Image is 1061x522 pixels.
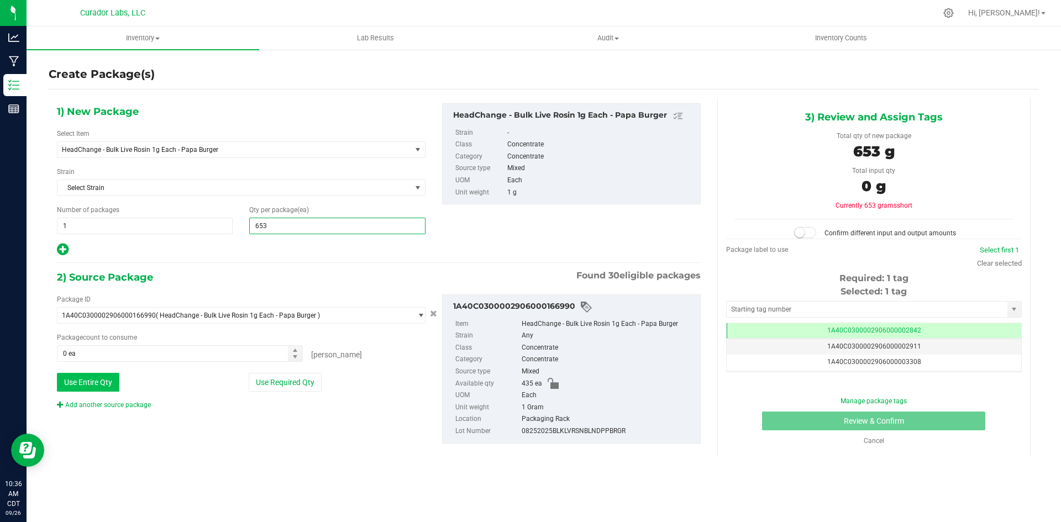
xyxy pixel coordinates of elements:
[492,33,724,43] span: Audit
[824,229,956,237] span: Confirm different input and output amounts
[156,312,320,319] span: ( HeadChange - Bulk Live Rosin 1g Each - Papa Burger )
[864,437,884,445] a: Cancel
[522,402,695,414] div: 1 Gram
[522,330,695,342] div: Any
[11,434,44,467] iframe: Resource center
[977,259,1022,267] a: Clear selected
[522,413,695,425] div: Packaging Rack
[455,139,505,151] label: Class
[57,373,119,392] button: Use Entire Qty
[62,312,156,319] span: 1A40C0300002906000166990
[827,342,921,350] span: 1A40C0300002906000002911
[342,33,409,43] span: Lab Results
[727,302,1007,317] input: Starting tag number
[411,308,425,323] span: select
[839,273,908,283] span: Required: 1 tag
[8,56,19,67] inline-svg: Manufacturing
[453,300,695,314] div: 1A40C0300002906000166990
[968,8,1040,17] span: Hi, [PERSON_NAME]!
[57,296,91,303] span: Package ID
[57,269,153,286] span: 2) Source Package
[249,373,322,392] button: Use Required Qty
[762,412,985,430] button: Review & Confirm
[455,425,519,437] label: Lot Number
[57,248,69,256] span: Add new output
[57,167,75,177] label: Strain
[507,187,694,199] div: 1 g
[57,218,232,234] input: 1
[27,33,259,43] span: Inventory
[576,269,701,282] span: Found eligible packages
[57,334,137,341] span: Package to consume
[942,8,955,18] div: Manage settings
[507,162,694,175] div: Mixed
[311,350,362,359] span: [PERSON_NAME]
[455,366,519,378] label: Source type
[427,306,440,322] button: Cancel button
[57,129,90,139] label: Select Item
[507,151,694,163] div: Concentrate
[507,139,694,151] div: Concentrate
[522,354,695,366] div: Concentrate
[455,413,519,425] label: Location
[297,206,309,214] span: (ea)
[455,187,505,199] label: Unit weight
[8,32,19,43] inline-svg: Analytics
[522,389,695,402] div: Each
[411,180,425,196] span: select
[492,27,724,50] a: Audit
[57,180,411,196] span: Select Strain
[522,342,695,354] div: Concentrate
[1007,302,1021,317] span: select
[852,167,895,175] span: Total input qty
[411,142,425,157] span: select
[5,479,22,509] p: 10:36 AM CDT
[897,202,912,209] span: short
[862,177,886,195] span: 0 g
[455,175,505,187] label: UOM
[522,318,695,330] div: HeadChange - Bulk Live Rosin 1g Each - Papa Burger
[455,127,505,139] label: Strain
[27,27,259,50] a: Inventory
[800,33,882,43] span: Inventory Counts
[841,397,907,405] a: Manage package tags
[455,151,505,163] label: Category
[57,346,302,361] input: 0 ea
[725,27,958,50] a: Inventory Counts
[507,175,694,187] div: Each
[455,378,519,390] label: Available qty
[836,202,912,209] span: Currently 653 grams
[522,425,695,437] div: 08252025BLKLVRSNBLNDPPBRGR
[455,402,519,414] label: Unit weight
[288,346,302,354] span: Increase value
[853,143,895,160] span: 653 g
[455,354,519,366] label: Category
[49,66,155,82] h4: Create Package(s)
[5,509,22,517] p: 09/26
[522,366,695,378] div: Mixed
[455,318,519,330] label: Item
[608,270,619,281] span: 30
[455,162,505,175] label: Source type
[259,27,492,50] a: Lab Results
[726,246,788,254] span: Package label to use
[980,246,1019,254] a: Select first 1
[453,109,695,123] div: HeadChange - Bulk Live Rosin 1g Each - Papa Burger
[57,401,151,409] a: Add another source package
[827,358,921,366] span: 1A40C0300002906000003308
[80,8,145,18] span: Curador Labs, LLC
[62,146,393,154] span: HeadChange - Bulk Live Rosin 1g Each - Papa Burger
[288,354,302,362] span: Decrease value
[837,132,911,140] span: Total qty of new package
[8,80,19,91] inline-svg: Inventory
[455,342,519,354] label: Class
[8,103,19,114] inline-svg: Reports
[522,378,542,390] span: 435 ea
[805,109,943,125] span: 3) Review and Assign Tags
[57,206,119,214] span: Number of packages
[507,127,694,139] div: -
[455,330,519,342] label: Strain
[57,103,139,120] span: 1) New Package
[455,389,519,402] label: UOM
[841,286,907,297] span: Selected: 1 tag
